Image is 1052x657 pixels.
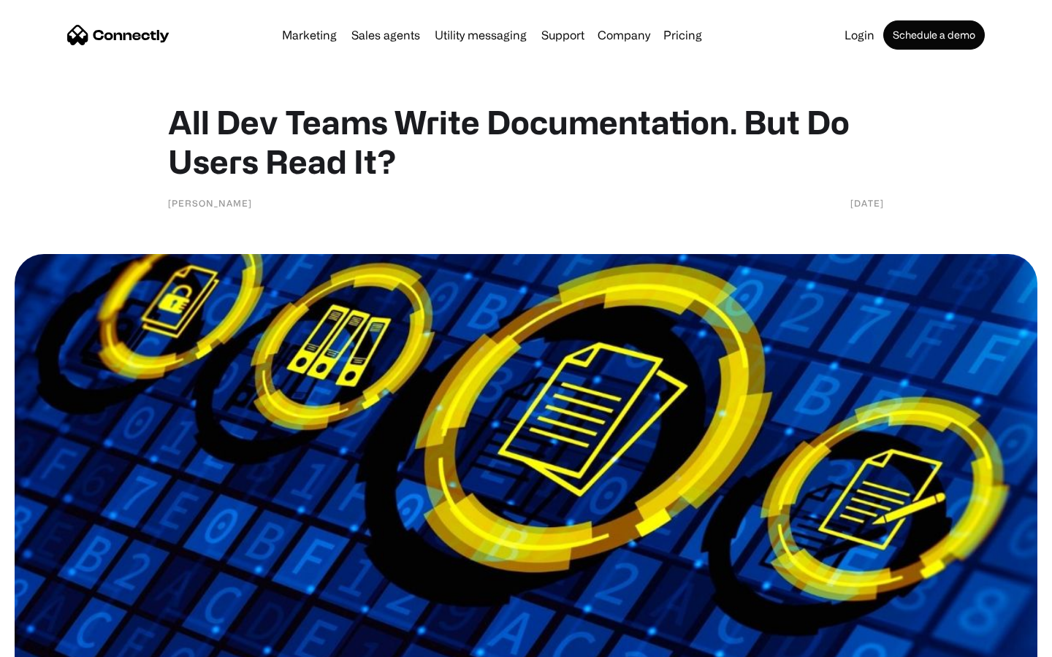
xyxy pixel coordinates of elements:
[346,29,426,41] a: Sales agents
[657,29,708,41] a: Pricing
[593,25,655,45] div: Company
[15,631,88,652] aside: Language selected: English
[883,20,985,50] a: Schedule a demo
[168,102,884,181] h1: All Dev Teams Write Documentation. But Do Users Read It?
[429,29,533,41] a: Utility messaging
[276,29,343,41] a: Marketing
[67,24,169,46] a: home
[168,196,252,210] div: [PERSON_NAME]
[535,29,590,41] a: Support
[850,196,884,210] div: [DATE]
[598,25,650,45] div: Company
[839,29,880,41] a: Login
[29,631,88,652] ul: Language list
